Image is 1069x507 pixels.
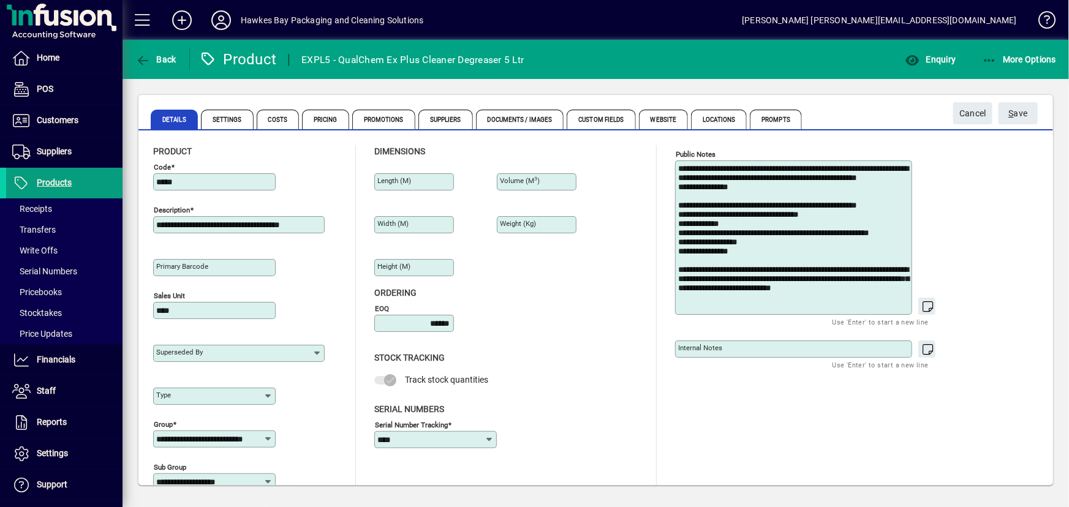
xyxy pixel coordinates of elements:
mat-label: Primary barcode [156,262,208,271]
button: Enquiry [902,48,959,70]
mat-hint: Use 'Enter' to start a new line [833,358,929,372]
div: [PERSON_NAME] [PERSON_NAME][EMAIL_ADDRESS][DOMAIN_NAME] [742,10,1017,30]
span: Track stock quantities [405,375,488,385]
button: More Options [979,48,1060,70]
mat-label: Width (m) [377,219,409,228]
a: Settings [6,438,123,469]
span: Financials [37,355,75,364]
mat-label: Internal Notes [678,344,722,352]
span: Transfers [12,225,56,235]
div: EXPL5 - QualChem Ex Plus Cleaner Degreaser 5 Ltr [301,50,524,70]
span: Website [639,110,689,129]
span: Product [153,146,192,156]
mat-label: Code [154,163,171,171]
a: Serial Numbers [6,261,123,282]
mat-label: Weight (Kg) [500,219,536,228]
span: Suppliers [418,110,473,129]
span: Documents / Images [476,110,564,129]
a: Financials [6,345,123,375]
a: Price Updates [6,323,123,344]
span: Staff [37,386,56,396]
mat-label: Superseded by [156,348,203,356]
a: Customers [6,105,123,136]
span: Receipts [12,204,52,214]
a: Knowledge Base [1029,2,1054,42]
mat-label: Volume (m ) [500,176,540,185]
span: Serial Numbers [12,266,77,276]
mat-label: Public Notes [676,150,716,159]
span: Price Updates [12,329,72,339]
div: Hawkes Bay Packaging and Cleaning Solutions [241,10,424,30]
button: Profile [202,9,241,31]
span: Stocktakes [12,308,62,318]
mat-label: Group [154,420,173,429]
button: Add [162,9,202,31]
span: Costs [257,110,300,129]
a: Support [6,470,123,500]
span: Prompts [750,110,802,129]
span: More Options [982,54,1057,64]
button: Cancel [953,102,992,124]
a: POS [6,74,123,105]
span: Home [37,53,59,62]
span: Cancel [959,103,986,124]
mat-label: Serial Number tracking [375,420,448,429]
span: Stock Tracking [374,353,445,362]
span: Details [151,110,198,129]
span: Settings [37,448,68,458]
mat-hint: Use 'Enter' to start a new line [833,315,929,329]
a: Stocktakes [6,302,123,323]
div: Product [199,50,277,69]
span: POS [37,84,53,94]
a: Suppliers [6,137,123,167]
span: Serial Numbers [374,404,444,414]
mat-label: Description [154,206,190,214]
span: Custom Fields [567,110,635,129]
span: Pricebooks [12,287,62,297]
mat-label: Sales unit [154,291,185,300]
span: Reports [37,417,67,427]
mat-label: EOQ [375,304,389,313]
span: Enquiry [905,54,956,64]
a: Pricebooks [6,282,123,302]
span: Settings [201,110,254,129]
app-page-header-button: Back [123,48,190,70]
span: S [1009,108,1014,118]
span: Customers [37,115,78,125]
a: Reports [6,407,123,438]
button: Back [132,48,179,70]
span: Back [135,54,176,64]
span: Dimensions [374,146,425,156]
a: Staff [6,376,123,407]
a: Receipts [6,198,123,219]
mat-label: Length (m) [377,176,411,185]
mat-label: Height (m) [377,262,410,271]
span: Promotions [352,110,415,129]
span: ave [1009,103,1028,124]
a: Transfers [6,219,123,240]
a: Home [6,43,123,73]
span: Support [37,479,67,489]
span: Suppliers [37,146,72,156]
span: Write Offs [12,246,58,255]
span: Pricing [302,110,349,129]
mat-label: Type [156,391,171,399]
a: Write Offs [6,240,123,261]
span: Products [37,178,72,187]
button: Save [999,102,1038,124]
mat-label: Sub group [154,463,186,471]
sup: 3 [534,176,537,182]
span: Locations [691,110,747,129]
